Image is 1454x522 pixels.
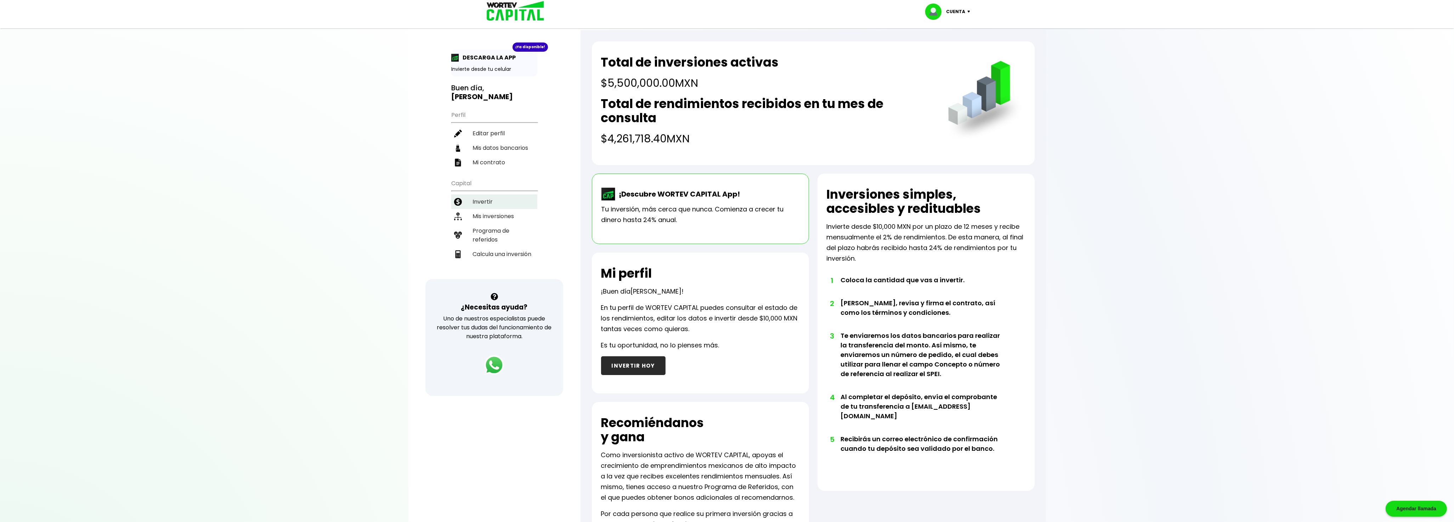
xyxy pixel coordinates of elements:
[830,434,834,445] span: 5
[451,194,537,209] a: Invertir
[451,66,537,73] p: Invierte desde tu celular
[601,302,800,334] p: En tu perfil de WORTEV CAPITAL puedes consultar el estado de los rendimientos, editar los datos e...
[1386,501,1447,517] div: Agendar llamada
[601,356,666,375] button: INVERTIR HOY
[945,61,1025,141] img: grafica.516fef24.png
[946,6,966,17] p: Cuenta
[435,314,554,341] p: Uno de nuestros especialistas puede resolver tus dudas del funcionamiento de nuestra plataforma.
[966,11,975,13] img: icon-down
[601,131,934,147] h4: $4,261,718.40 MXN
[451,54,459,62] img: app-icon
[461,302,527,312] h3: ¿Necesitas ayuda?
[601,450,800,503] p: Como inversionista activo de WORTEV CAPITAL, apoyas el crecimiento de emprendimientos mexicanos d...
[601,266,652,280] h2: Mi perfil
[830,331,834,341] span: 3
[601,188,616,200] img: wortev-capital-app-icon
[451,247,537,261] a: Calcula una inversión
[484,355,504,375] img: logos_whatsapp-icon.242b2217.svg
[841,392,1006,434] li: Al completar el depósito, envía el comprobante de tu transferencia a [EMAIL_ADDRESS][DOMAIN_NAME]
[601,97,934,125] h2: Total de rendimientos recibidos en tu mes de consulta
[601,416,704,444] h2: Recomiéndanos y gana
[601,286,684,297] p: ¡Buen día !
[616,189,740,199] p: ¡Descubre WORTEV CAPITAL App!
[451,84,537,101] h3: Buen día,
[830,275,834,286] span: 1
[454,159,462,166] img: contrato-icon.f2db500c.svg
[601,204,799,225] p: Tu inversión, más cerca que nunca. Comienza a crecer tu dinero hasta 24% anual.
[841,298,1006,331] li: [PERSON_NAME], revisa y firma el contrato, así como los términos y condiciones.
[451,223,537,247] a: Programa de referidos
[451,141,537,155] a: Mis datos bancarios
[830,392,834,403] span: 4
[454,144,462,152] img: datos-icon.10cf9172.svg
[454,231,462,239] img: recomiendanos-icon.9b8e9327.svg
[601,55,779,69] h2: Total de inversiones activas
[841,275,1006,298] li: Coloca la cantidad que vas a invertir.
[454,130,462,137] img: editar-icon.952d3147.svg
[513,42,548,52] div: ¡Ya disponible!
[827,187,1025,216] h2: Inversiones simples, accesibles y redituables
[601,75,779,91] h4: $5,500,000.00 MXN
[451,209,537,223] a: Mis inversiones
[451,107,537,170] ul: Perfil
[451,126,537,141] a: Editar perfil
[841,434,1006,467] li: Recibirás un correo electrónico de confirmación cuando tu depósito sea validado por el banco.
[451,175,537,279] ul: Capital
[451,92,513,102] b: [PERSON_NAME]
[454,198,462,206] img: invertir-icon.b3b967d7.svg
[459,53,516,62] p: DESCARGA LA APP
[841,331,1006,392] li: Te enviaremos los datos bancarios para realizar la transferencia del monto. Así mismo, te enviare...
[451,155,537,170] a: Mi contrato
[454,212,462,220] img: inversiones-icon.6695dc30.svg
[827,221,1025,264] p: Invierte desde $10,000 MXN por un plazo de 12 meses y recibe mensualmente el 2% de rendimientos. ...
[830,298,834,309] span: 2
[925,4,946,20] img: profile-image
[631,287,682,296] span: [PERSON_NAME]
[601,340,719,351] p: Es tu oportunidad, no lo pienses más.
[454,250,462,258] img: calculadora-icon.17d418c4.svg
